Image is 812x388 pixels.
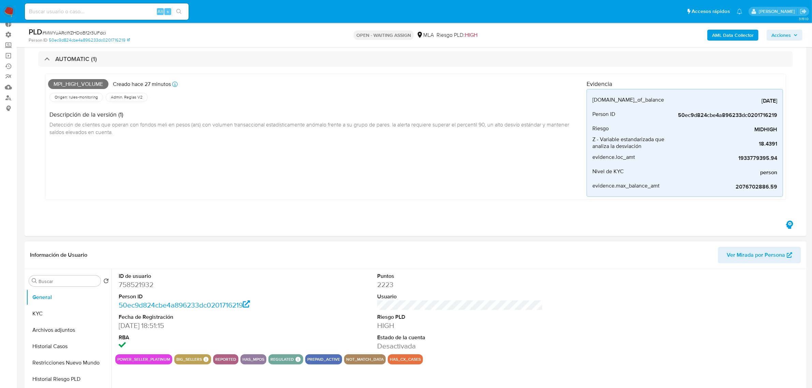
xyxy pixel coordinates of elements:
button: Historial Casos [26,338,112,355]
button: big_sellers [176,358,202,361]
p: OPEN - WAITING ASSIGN [354,30,414,40]
a: Notificaciones [737,9,742,14]
b: AML Data Collector [712,30,754,41]
button: has_mpos [242,358,264,361]
a: 50ec9d824cbe4a896233dc0201716219 [119,300,250,310]
div: AUTOMATIC (1) [38,51,793,67]
span: HIGH [465,31,477,39]
button: prepaid_active [307,358,340,361]
button: Historial Riesgo PLD [26,371,112,387]
span: Origen: rules-monitoring [54,94,99,100]
dt: Puntos [377,272,543,280]
dt: Riesgo PLD [377,313,543,321]
button: Buscar [32,278,37,284]
dt: Estado de la cuenta [377,334,543,341]
button: has_cx_cases [390,358,421,361]
button: Restricciones Nuevo Mundo [26,355,112,371]
span: Mpi_high_volume [48,79,108,89]
p: Creado hace 27 minutos [113,80,171,88]
h4: Descripción de la versión (1) [49,111,581,118]
button: not_match_data [346,358,384,361]
span: Detección de clientes que operan con fondos meli en pesos (ars) con volumen transaccional estadís... [49,121,571,136]
span: 1933779395.94 [675,155,777,162]
span: Admin. Reglas V2 [110,94,143,100]
span: 2076702886.59 [675,183,777,190]
span: 3.151.0 [799,16,809,21]
b: Person ID [29,37,47,43]
span: Acciones [771,30,791,41]
b: PLD [29,26,42,37]
span: 50ec9d824cbe4a896233dc0201716219 [675,112,777,119]
span: Accesos rápidos [692,8,730,15]
button: power_seller_platinum [117,358,170,361]
input: Buscar [39,278,98,284]
button: KYC [26,305,112,322]
dt: RBA [119,334,284,341]
button: reported [215,358,236,361]
span: # MWYuARclfrZHDoBf2r3UFdci [42,29,106,36]
span: [DATE] [675,98,777,104]
span: person [675,169,777,176]
dt: Person ID [119,293,284,300]
dd: 758521932 [119,280,284,289]
button: AML Data Collector [707,30,758,41]
button: Archivos adjuntos [26,322,112,338]
a: 50ec9d824cbe4a896233dc0201716219 [49,37,130,43]
span: 18.4391 [675,140,777,147]
span: [DOMAIN_NAME]_of_balance [592,96,664,103]
div: MLA [416,31,434,39]
span: Nivel de KYC [592,168,624,175]
span: evidence.max_balance_amt [592,182,660,189]
button: regulated [270,358,294,361]
span: s [167,8,169,15]
h4: Evidencia [587,80,783,88]
a: Salir [800,8,807,15]
dt: ID de usuario [119,272,284,280]
h3: AUTOMATIC (1) [55,55,97,63]
dd: [DATE] 18:51:15 [119,321,284,330]
dt: Fecha de Registración [119,313,284,321]
span: Person ID [592,111,615,118]
span: Riesgo [592,125,609,132]
dd: Desactivada [377,341,543,351]
button: search-icon [172,7,186,16]
span: Alt [158,8,163,15]
dd: 2223 [377,280,543,289]
span: Ver Mirada por Persona [727,247,785,263]
span: MIDHIGH [675,126,777,133]
h1: Información de Usuario [30,252,87,258]
span: evidence.loc_amt [592,154,635,161]
dt: Usuario [377,293,543,300]
span: Z - Variable estandarizada que analiza la desviación [592,136,675,150]
button: Volver al orden por defecto [103,278,109,286]
button: General [26,289,112,305]
input: Buscar usuario o caso... [25,7,189,16]
dd: HIGH [377,321,543,330]
button: Acciones [767,30,802,41]
button: Ver Mirada por Persona [718,247,801,263]
p: ludmila.lanatti@mercadolibre.com [759,8,797,15]
span: Riesgo PLD: [437,31,477,39]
